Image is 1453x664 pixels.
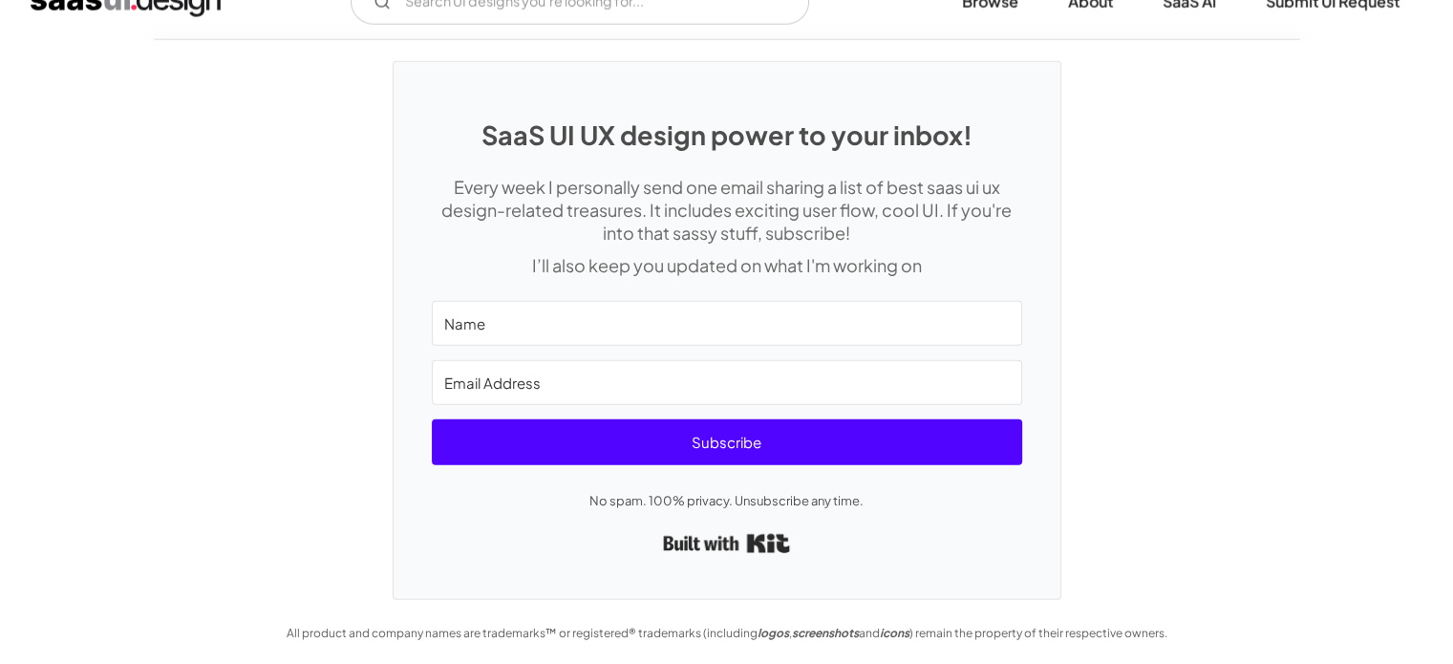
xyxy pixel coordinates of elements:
[792,626,859,640] em: screenshots
[432,119,1022,150] h1: SaaS UI UX design power to your inbox!
[758,626,789,640] em: logos
[432,360,1022,405] input: Email Address
[432,254,1022,277] p: I’ll also keep you updated on what I'm working on
[278,622,1176,645] div: All product and company names are trademarks™ or registered® trademarks (including , and ) remain...
[432,489,1022,512] p: No spam. 100% privacy. Unsubscribe any time.
[880,626,909,640] em: icons
[663,526,790,561] a: Built with Kit
[432,419,1022,465] button: Subscribe
[432,176,1022,245] p: Every week I personally send one email sharing a list of best saas ui ux design-related treasures...
[432,301,1022,346] input: Name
